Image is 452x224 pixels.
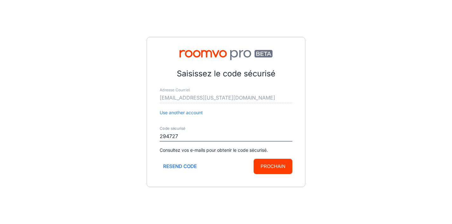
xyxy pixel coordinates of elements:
label: Adresse Courriel [160,87,190,93]
p: Saisissez le code sécurisé [160,68,292,80]
button: Prochain [254,159,292,174]
input: myname@example.com [160,93,292,103]
img: Roomvo PRO Beta [160,50,292,60]
p: Consultez vos e-mails pour obtenir le code sécurisé. [160,147,292,154]
label: Code sécurisé [160,126,185,131]
button: Resend code [160,159,200,174]
button: Use another account [160,109,203,116]
input: Enter secure code [160,131,292,142]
